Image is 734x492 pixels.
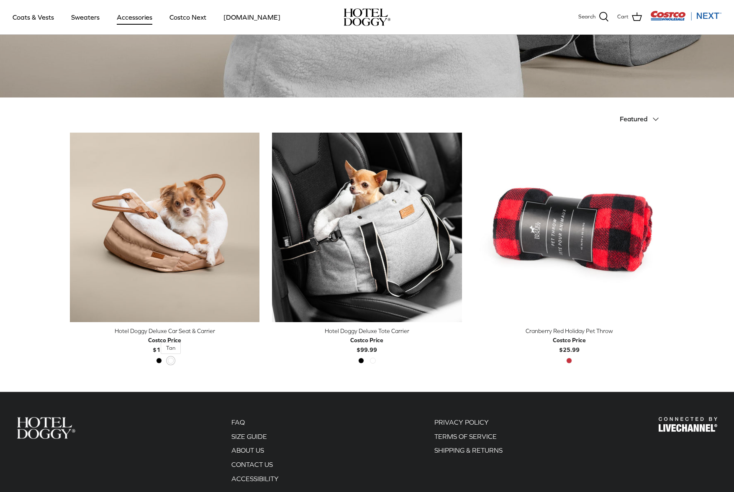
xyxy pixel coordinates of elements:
[5,3,62,31] a: Coats & Vests
[231,446,264,454] a: ABOUT US
[434,433,497,440] a: TERMS OF SERVICE
[231,433,267,440] a: SIZE GUIDE
[434,418,489,426] a: PRIVACY POLICY
[475,326,664,354] a: Cranberry Red Holiday Pet Throw Costco Price$25.99
[148,336,181,353] b: $114.99
[475,133,664,322] a: Cranberry Red Holiday Pet Throw
[553,336,586,345] div: Costco Price
[344,8,390,26] a: hoteldoggy.com hoteldoggycom
[578,12,609,23] a: Search
[578,13,595,21] span: Search
[475,326,664,336] div: Cranberry Red Holiday Pet Throw
[350,336,383,353] b: $99.99
[17,417,75,438] img: Hotel Doggy Costco Next
[64,3,107,31] a: Sweaters
[344,8,390,26] img: hoteldoggycom
[434,446,503,454] a: SHIPPING & RETURNS
[272,326,462,354] a: Hotel Doggy Deluxe Tote Carrier Costco Price$99.99
[620,110,664,128] button: Featured
[162,3,214,31] a: Costco Next
[553,336,586,353] b: $25.99
[216,3,288,31] a: [DOMAIN_NAME]
[659,417,717,432] img: Hotel Doggy Costco Next
[272,326,462,336] div: Hotel Doggy Deluxe Tote Carrier
[231,418,245,426] a: FAQ
[231,461,273,468] a: CONTACT US
[650,10,721,21] img: Costco Next
[650,16,721,22] a: Visit Costco Next
[617,13,629,21] span: Cart
[426,417,511,487] div: Secondary navigation
[350,336,383,345] div: Costco Price
[70,326,259,336] div: Hotel Doggy Deluxe Car Seat & Carrier
[70,326,259,354] a: Hotel Doggy Deluxe Car Seat & Carrier Costco Price$114.99
[231,475,279,482] a: ACCESSIBILITY
[617,12,642,23] a: Cart
[109,3,160,31] a: Accessories
[70,133,259,322] a: Hotel Doggy Deluxe Car Seat & Carrier
[620,115,647,123] span: Featured
[148,336,181,345] div: Costco Price
[272,133,462,322] a: Hotel Doggy Deluxe Tote Carrier
[223,417,287,487] div: Secondary navigation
